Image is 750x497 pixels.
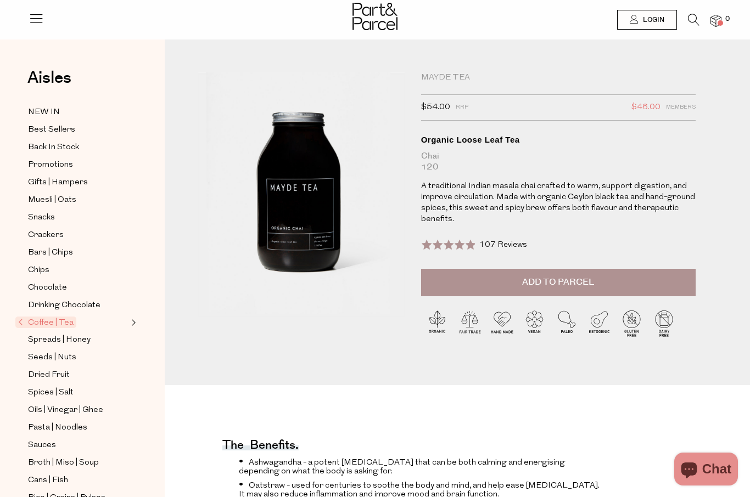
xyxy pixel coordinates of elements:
[671,453,741,488] inbox-online-store-chat: Shopify online store chat
[648,307,680,340] img: P_P-ICONS-Live_Bec_V11_Dairy_Free.svg
[28,351,128,364] a: Seeds | Nuts
[617,10,677,30] a: Login
[421,269,696,296] button: Add to Parcel
[28,176,128,189] a: Gifts | Hampers
[28,439,56,452] span: Sauces
[28,403,128,417] a: Oils | Vinegar | Ghee
[28,105,128,119] a: NEW IN
[28,456,99,470] span: Broth | Miso | Soup
[28,334,91,347] span: Spreads | Honey
[28,140,128,154] a: Back In Stock
[28,194,76,207] span: Muesli | Oats
[421,181,696,225] p: A traditional Indian masala chai crafted to warm, support digestion, and improve circulation. Mad...
[28,281,128,295] a: Chocolate
[421,100,450,115] span: $54.00
[15,317,76,328] span: Coffee | Tea
[723,14,732,24] span: 0
[28,211,55,224] span: Snacks
[28,141,79,154] span: Back In Stock
[522,276,594,289] span: Add to Parcel
[27,66,71,90] span: Aisles
[421,307,454,340] img: P_P-ICONS-Live_Bec_V11_Organic.svg
[28,123,128,137] a: Best Sellers
[28,474,68,487] span: Cans | Fish
[666,100,696,115] span: Members
[28,123,75,137] span: Best Sellers
[198,72,405,317] img: Organic Loose Leaf Tea
[28,456,128,470] a: Broth | Miso | Soup
[551,307,583,340] img: P_P-ICONS-Live_Bec_V11_Paleo.svg
[28,438,128,452] a: Sauces
[456,100,468,115] span: RRP
[239,456,606,476] li: Ashwagandha - a potent [MEDICAL_DATA] that can be both calming and energising depending on what t...
[28,159,73,172] span: Promotions
[28,351,76,364] span: Seeds | Nuts
[28,264,49,277] span: Chips
[28,473,128,487] a: Cans | Fish
[28,176,88,189] span: Gifts | Hampers
[28,246,73,259] span: Bars | Chips
[28,386,74,399] span: Spices | Salt
[28,333,128,347] a: Spreads | Honey
[28,298,128,312] a: Drinking Chocolate
[18,316,128,329] a: Coffee | Tea
[28,421,128,434] a: Pasta | Noodles
[28,229,64,242] span: Crackers
[421,134,696,145] div: Organic Loose Leaf Tea
[352,3,398,30] img: Part&Parcel
[27,70,71,97] a: Aisles
[454,307,486,340] img: P_P-ICONS-Live_Bec_V11_Fair_Trade.svg
[615,307,648,340] img: P_P-ICONS-Live_Bec_V11_Gluten_Free.svg
[28,299,100,312] span: Drinking Chocolate
[631,100,661,115] span: $46.00
[28,386,128,399] a: Spices | Salt
[222,443,299,450] h4: The benefits.
[28,228,128,242] a: Crackers
[28,193,128,207] a: Muesli | Oats
[28,246,128,259] a: Bars | Chips
[518,307,551,340] img: P_P-ICONS-Live_Bec_V11_Vegan.svg
[28,281,67,295] span: Chocolate
[28,404,103,417] span: Oils | Vinegar | Ghee
[486,307,518,340] img: P_P-ICONS-Live_Bec_V11_Handmade.svg
[710,15,721,26] a: 0
[28,421,87,434] span: Pasta | Noodles
[28,368,128,382] a: Dried Fruit
[479,241,527,249] span: 107 Reviews
[640,15,664,25] span: Login
[28,211,128,224] a: Snacks
[28,158,128,172] a: Promotions
[28,369,70,382] span: Dried Fruit
[128,316,136,329] button: Expand/Collapse Coffee | Tea
[421,151,696,173] div: Chai 120
[583,307,615,340] img: P_P-ICONS-Live_Bec_V11_Ketogenic.svg
[28,263,128,277] a: Chips
[421,72,696,83] div: Mayde Tea
[28,106,60,119] span: NEW IN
